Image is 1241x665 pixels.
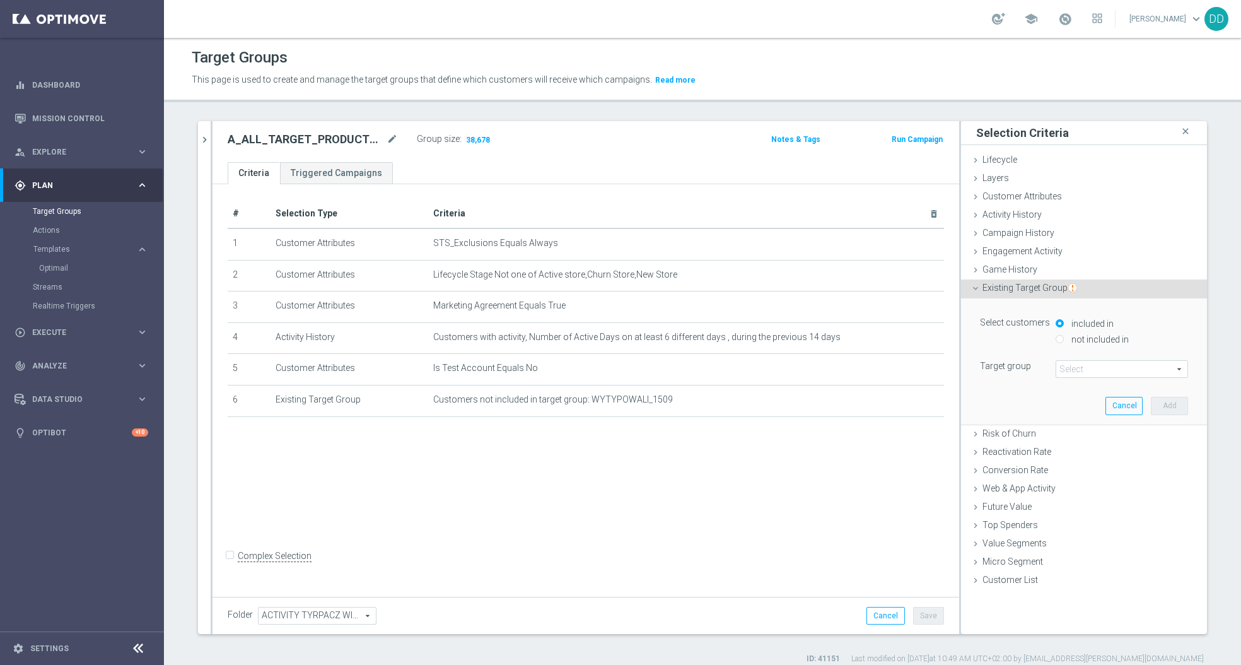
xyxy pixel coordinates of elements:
[132,428,148,437] div: +10
[238,550,312,562] label: Complex Selection
[33,297,163,315] div: Realtime Triggers
[1151,397,1188,415] button: Add
[14,147,149,157] button: person_search Explore keyboard_arrow_right
[982,264,1037,274] span: Game History
[32,416,132,449] a: Optibot
[15,360,136,372] div: Analyze
[13,643,24,654] i: settings
[136,393,148,405] i: keyboard_arrow_right
[271,228,428,260] td: Customer Attributes
[929,209,939,219] i: delete_forever
[14,180,149,191] button: gps_fixed Plan keyboard_arrow_right
[14,80,149,90] button: equalizer Dashboard
[982,465,1048,475] span: Conversion Rate
[33,245,124,253] span: Templates
[32,102,148,135] a: Mission Control
[32,182,136,189] span: Plan
[228,228,271,260] td: 1
[192,74,652,85] span: This page is used to create and manage the target groups that define which customers will receive...
[15,394,136,405] div: Data Studio
[32,329,136,336] span: Execute
[770,132,822,146] button: Notes & Tags
[15,146,136,158] div: Explore
[982,173,1009,183] span: Layers
[1204,7,1228,31] div: DD
[433,238,558,249] span: STS_Exclusions Equals Always
[15,146,26,158] i: person_search
[271,291,428,323] td: Customer Attributes
[32,362,136,370] span: Analyze
[982,502,1032,512] span: Future Value
[136,360,148,372] i: keyboard_arrow_right
[136,326,148,338] i: keyboard_arrow_right
[807,654,840,664] label: ID: 41151
[417,134,460,144] label: Group size
[228,609,253,620] label: Folder
[30,645,69,652] a: Settings
[913,607,944,625] button: Save
[32,68,148,102] a: Dashboard
[198,121,211,158] button: chevron_right
[228,132,384,147] h2: A_ALL_TARGET_PRODUCT_WIZJONER_150925
[228,199,271,228] th: #
[433,269,677,280] span: Lifecycle Stage Not one of Active store,Churn Store,New Store
[982,538,1047,548] span: Value Segments
[15,360,26,372] i: track_changes
[228,322,271,354] td: 4
[33,282,131,292] a: Streams
[33,278,163,297] div: Streams
[982,520,1038,530] span: Top Spenders
[982,428,1036,438] span: Risk of Churn
[271,385,428,416] td: Existing Target Group
[33,206,131,216] a: Target Groups
[39,263,131,273] a: Optimail
[32,148,136,156] span: Explore
[14,327,149,338] div: play_circle_outline Execute keyboard_arrow_right
[1189,12,1203,26] span: keyboard_arrow_down
[15,102,148,135] div: Mission Control
[271,354,428,385] td: Customer Attributes
[228,162,280,184] a: Criteria
[15,180,26,191] i: gps_fixed
[15,79,26,91] i: equalizer
[228,291,271,323] td: 3
[32,396,136,403] span: Data Studio
[14,428,149,438] button: lightbulb Optibot +10
[14,114,149,124] button: Mission Control
[387,132,398,147] i: mode_edit
[39,259,163,278] div: Optimail
[271,322,428,354] td: Activity History
[654,73,697,87] button: Read more
[228,385,271,416] td: 6
[1068,334,1129,345] label: not included in
[890,132,944,146] button: Run Campaign
[136,146,148,158] i: keyboard_arrow_right
[271,260,428,291] td: Customer Attributes
[982,447,1051,457] span: Reactivation Rate
[280,162,393,184] a: Triggered Campaigns
[433,208,465,218] span: Criteria
[982,228,1054,238] span: Campaign History
[465,135,491,147] span: 38,678
[982,155,1017,165] span: Lifecycle
[136,244,148,256] i: keyboard_arrow_right
[982,246,1063,256] span: Engagement Activity
[433,394,673,405] span: Customers not included in target group: WYTYPOWALI_1509
[982,209,1042,220] span: Activity History
[15,180,136,191] div: Plan
[136,179,148,191] i: keyboard_arrow_right
[33,221,163,240] div: Actions
[982,191,1062,201] span: Customer Attributes
[15,327,136,338] div: Execute
[14,394,149,404] button: Data Studio keyboard_arrow_right
[1105,397,1143,415] button: Cancel
[199,134,211,146] i: chevron_right
[33,244,149,254] button: Templates keyboard_arrow_right
[982,575,1038,585] span: Customer List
